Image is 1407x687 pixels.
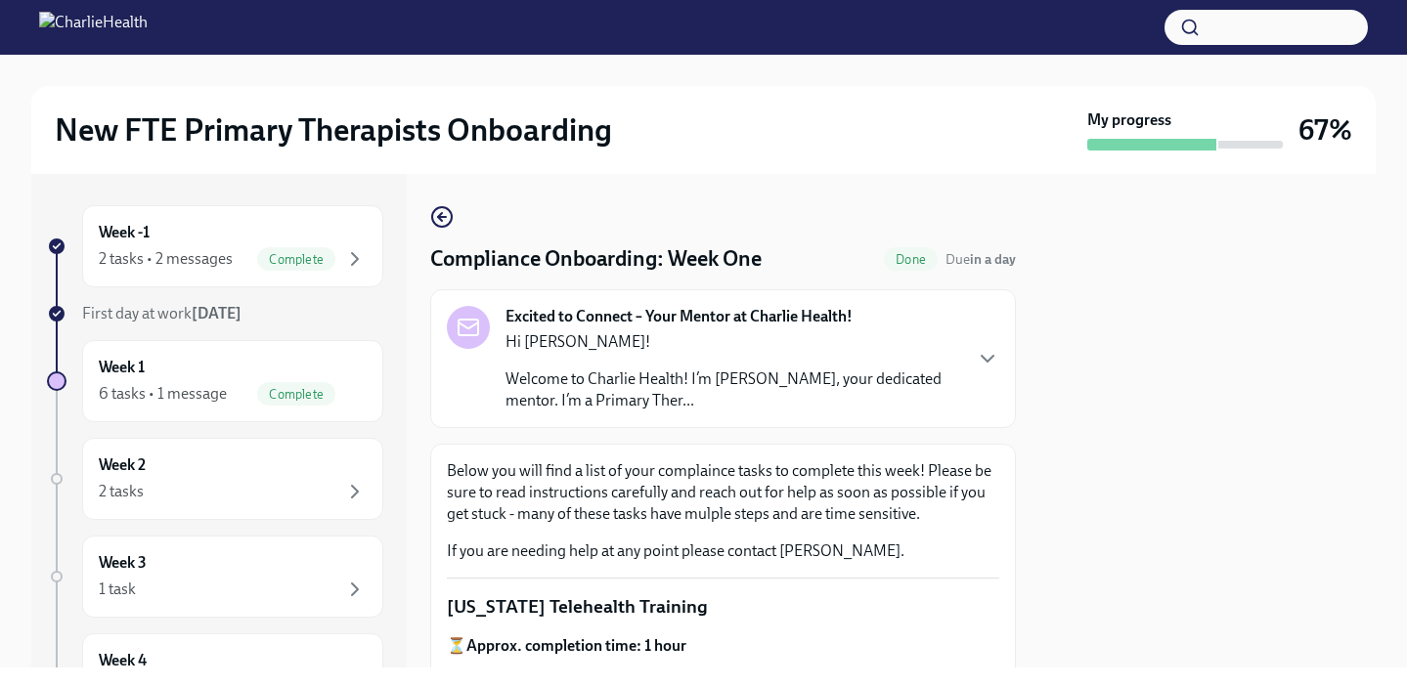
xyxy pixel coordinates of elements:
[466,636,686,655] strong: Approx. completion time: 1 hour
[47,205,383,287] a: Week -12 tasks • 2 messagesComplete
[447,594,999,620] p: [US_STATE] Telehealth Training
[257,387,335,402] span: Complete
[447,540,999,562] p: If you are needing help at any point please contact [PERSON_NAME].
[99,552,147,574] h6: Week 3
[99,222,150,243] h6: Week -1
[47,303,383,324] a: First day at work[DATE]
[945,251,1016,268] span: Due
[47,536,383,618] a: Week 31 task
[257,252,335,267] span: Complete
[55,110,612,150] h2: New FTE Primary Therapists Onboarding
[1298,112,1352,148] h3: 67%
[1087,109,1171,131] strong: My progress
[945,250,1016,269] span: October 12th, 2025 10:00
[47,438,383,520] a: Week 22 tasks
[447,460,999,525] p: Below you will find a list of your complaince tasks to complete this week! Please be sure to read...
[99,383,227,405] div: 6 tasks • 1 message
[99,357,145,378] h6: Week 1
[99,454,146,476] h6: Week 2
[47,340,383,422] a: Week 16 tasks • 1 messageComplete
[99,248,233,270] div: 2 tasks • 2 messages
[430,244,762,274] h4: Compliance Onboarding: Week One
[884,252,938,267] span: Done
[39,12,148,43] img: CharlieHealth
[506,368,960,411] p: Welcome to Charlie Health! I’m [PERSON_NAME], your dedicated mentor. I’m a Primary Ther...
[447,635,999,657] p: ⏳
[506,331,960,353] p: Hi [PERSON_NAME]!
[99,650,147,671] h6: Week 4
[192,304,242,322] strong: [DATE]
[970,251,1016,268] strong: in a day
[82,304,242,322] span: First day at work
[99,481,144,502] div: 2 tasks
[99,579,136,600] div: 1 task
[506,306,853,327] strong: Excited to Connect – Your Mentor at Charlie Health!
